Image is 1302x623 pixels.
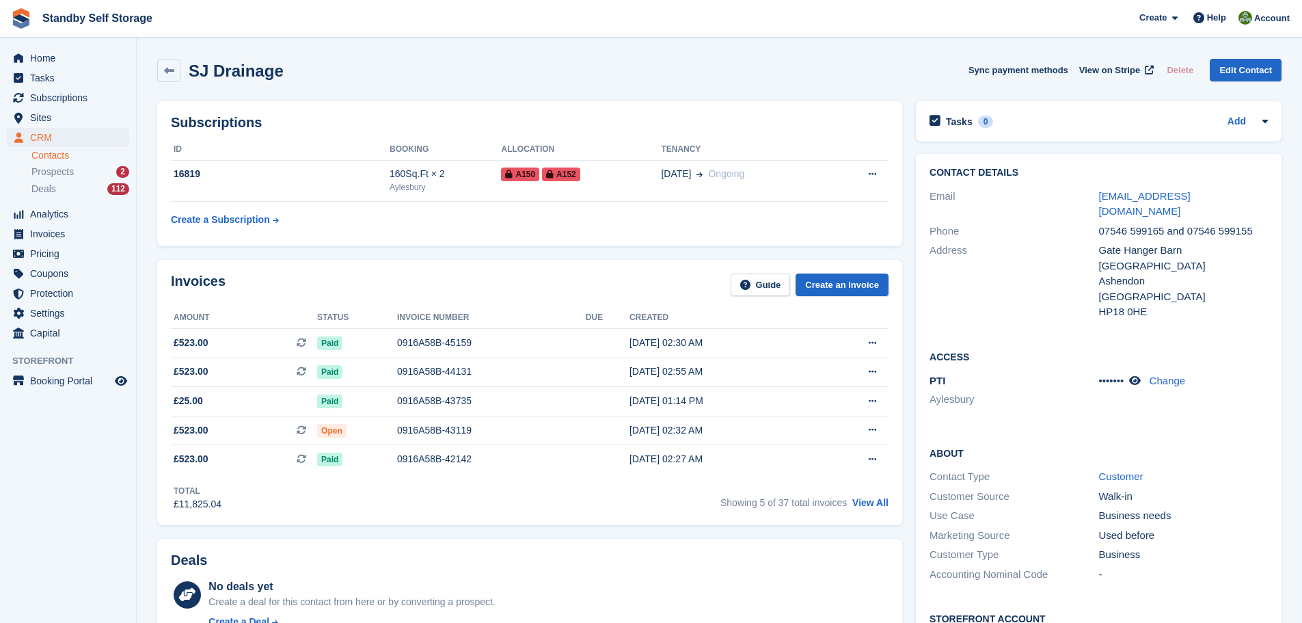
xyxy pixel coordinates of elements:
span: Home [30,49,112,68]
span: Prospects [31,165,74,178]
span: Showing 5 of 37 total invoices [720,497,847,508]
span: Deals [31,183,56,196]
div: 0916A58B-42142 [397,452,586,466]
div: [DATE] 01:14 PM [629,394,816,408]
div: 0916A58B-43119 [397,423,586,438]
a: Preview store [113,373,129,389]
h2: SJ Drainage [189,62,284,80]
div: Email [930,189,1098,220]
a: Edit Contact [1210,59,1281,81]
a: Add [1228,114,1246,130]
a: menu [7,264,129,283]
div: - [1099,567,1268,583]
a: menu [7,371,129,390]
h2: Deals [171,553,207,568]
span: A152 [542,168,580,181]
span: £523.00 [174,364,208,379]
a: View on Stripe [1074,59,1156,81]
th: Created [629,307,816,329]
a: menu [7,204,129,224]
span: £523.00 [174,336,208,350]
div: [GEOGRAPHIC_DATA] [1099,289,1268,305]
a: Create a Subscription [171,207,279,233]
div: 160Sq.Ft × 2 [390,167,501,181]
div: 112 [107,183,129,195]
div: £11,825.04 [174,497,221,512]
span: Paid [317,365,342,379]
div: [DATE] 02:30 AM [629,336,816,350]
div: HP18 0HE [1099,304,1268,320]
div: 2 [116,166,129,178]
div: 0916A58B-44131 [397,364,586,379]
span: £523.00 [174,452,208,466]
span: £25.00 [174,394,203,408]
div: Marketing Source [930,528,1098,544]
span: Account [1254,12,1290,25]
div: [GEOGRAPHIC_DATA] [1099,259,1268,274]
a: Guide [731,274,791,296]
div: Business [1099,547,1268,563]
a: Prospects 2 [31,165,129,179]
h2: Subscriptions [171,115,889,131]
a: menu [7,49,129,68]
h2: About [930,446,1268,460]
span: Protection [30,284,112,303]
h2: Access [930,349,1268,363]
a: Change [1150,375,1186,386]
span: Sites [30,108,112,127]
th: Invoice number [397,307,586,329]
span: [DATE] [661,167,691,181]
a: menu [7,68,129,88]
div: [DATE] 02:55 AM [629,364,816,379]
img: Steve Hambridge [1238,11,1252,25]
span: £523.00 [174,423,208,438]
a: Deals 112 [31,182,129,196]
a: menu [7,224,129,243]
th: Booking [390,139,501,161]
a: Customer [1099,470,1143,482]
span: Booking Portal [30,371,112,390]
span: Invoices [30,224,112,243]
div: Create a Subscription [171,213,270,227]
a: View All [852,497,889,508]
div: 0 [978,116,994,128]
a: Create an Invoice [796,274,889,296]
a: menu [7,88,129,107]
div: Contact Type [930,469,1098,485]
a: Standby Self Storage [37,7,158,29]
span: Paid [317,453,342,466]
div: Business needs [1099,508,1268,524]
span: Capital [30,323,112,343]
div: Gate Hanger Barn [1099,243,1268,259]
div: Used before [1099,528,1268,544]
span: PTI [930,375,945,386]
div: Total [174,485,221,497]
div: Address [930,243,1098,320]
span: ••••••• [1099,375,1124,386]
span: Open [317,424,347,438]
button: Delete [1161,59,1199,81]
div: Customer Type [930,547,1098,563]
span: Tasks [30,68,112,88]
button: Sync payment methods [968,59,1068,81]
span: Paid [317,336,342,350]
div: Phone [930,224,1098,239]
span: Ongoing [708,168,744,179]
div: 0916A58B-43735 [397,394,586,408]
div: Accounting Nominal Code [930,567,1098,583]
th: Allocation [501,139,661,161]
th: Due [586,307,629,329]
th: Amount [171,307,317,329]
li: Aylesbury [930,392,1098,408]
span: Help [1207,11,1226,25]
a: menu [7,128,129,147]
a: menu [7,108,129,127]
img: stora-icon-8386f47178a22dfd0bd8f6a31ec36ba5ce8667c1dd55bd0f319d3a0aa187defe.svg [11,8,31,29]
a: menu [7,323,129,343]
div: Walk-in [1099,489,1268,505]
span: CRM [30,128,112,147]
div: [DATE] 02:27 AM [629,452,816,466]
div: 07546 599165 and 07546 599155 [1099,224,1268,239]
a: menu [7,304,129,323]
div: 0916A58B-45159 [397,336,586,350]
